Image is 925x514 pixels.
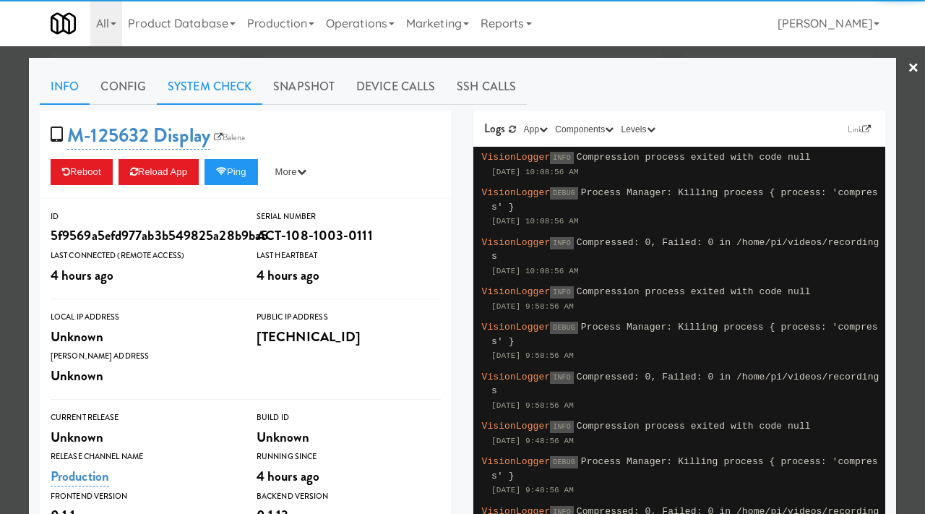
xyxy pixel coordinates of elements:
[491,237,879,262] span: Compressed: 0, Failed: 0 in /home/pi/videos/recordings
[90,69,157,105] a: Config
[51,325,235,349] div: Unknown
[520,122,552,137] button: App
[482,421,551,432] span: VisionLogger
[51,223,235,248] div: 5f9569a5efd977ab3b549825a28b9ba5
[51,265,113,285] span: 4 hours ago
[482,187,551,198] span: VisionLogger
[551,122,617,137] button: Components
[484,120,505,137] span: Logs
[51,411,235,425] div: Current Release
[257,310,441,325] div: Public IP Address
[491,351,574,360] span: [DATE] 9:58:56 AM
[51,466,109,487] a: Production
[491,267,579,275] span: [DATE] 10:08:56 AM
[482,286,551,297] span: VisionLogger
[51,489,235,504] div: Frontend Version
[257,210,441,224] div: Serial Number
[257,249,441,263] div: Last Heartbeat
[550,372,573,384] span: INFO
[119,159,199,185] button: Reload App
[51,210,235,224] div: ID
[550,187,578,200] span: DEBUG
[844,122,874,137] a: Link
[257,223,441,248] div: ACT-108-1003-0111
[482,237,551,248] span: VisionLogger
[550,456,578,468] span: DEBUG
[577,421,811,432] span: Compression process exited with code null
[257,425,441,450] div: Unknown
[51,450,235,464] div: Release Channel Name
[257,265,319,285] span: 4 hours ago
[577,286,811,297] span: Compression process exited with code null
[908,46,919,91] a: ×
[550,237,573,249] span: INFO
[51,349,235,364] div: [PERSON_NAME] Address
[210,130,249,145] a: Balena
[550,421,573,433] span: INFO
[40,69,90,105] a: Info
[491,217,579,226] span: [DATE] 10:08:56 AM
[446,69,527,105] a: SSH Calls
[491,187,878,213] span: Process Manager: Killing process { process: 'compress' }
[577,152,811,163] span: Compression process exited with code null
[482,322,551,333] span: VisionLogger
[491,456,878,481] span: Process Manager: Killing process { process: 'compress' }
[550,322,578,334] span: DEBUG
[345,69,446,105] a: Device Calls
[264,159,318,185] button: More
[491,302,574,311] span: [DATE] 9:58:56 AM
[482,152,551,163] span: VisionLogger
[262,69,345,105] a: Snapshot
[257,450,441,464] div: Running Since
[550,286,573,299] span: INFO
[257,325,441,349] div: [TECHNICAL_ID]
[550,152,573,164] span: INFO
[491,486,574,494] span: [DATE] 9:48:56 AM
[51,310,235,325] div: Local IP Address
[51,249,235,263] div: Last Connected (Remote Access)
[51,11,76,36] img: Micromart
[51,425,235,450] div: Unknown
[157,69,262,105] a: System Check
[491,401,574,410] span: [DATE] 9:58:56 AM
[257,489,441,504] div: Backend Version
[67,121,210,150] a: M-125632 Display
[482,372,551,382] span: VisionLogger
[491,372,879,397] span: Compressed: 0, Failed: 0 in /home/pi/videos/recordings
[205,159,258,185] button: Ping
[491,437,574,445] span: [DATE] 9:48:56 AM
[257,466,319,486] span: 4 hours ago
[51,159,113,185] button: Reboot
[257,411,441,425] div: Build Id
[491,322,878,347] span: Process Manager: Killing process { process: 'compress' }
[617,122,658,137] button: Levels
[482,456,551,467] span: VisionLogger
[51,364,235,388] div: Unknown
[491,168,579,176] span: [DATE] 10:08:56 AM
